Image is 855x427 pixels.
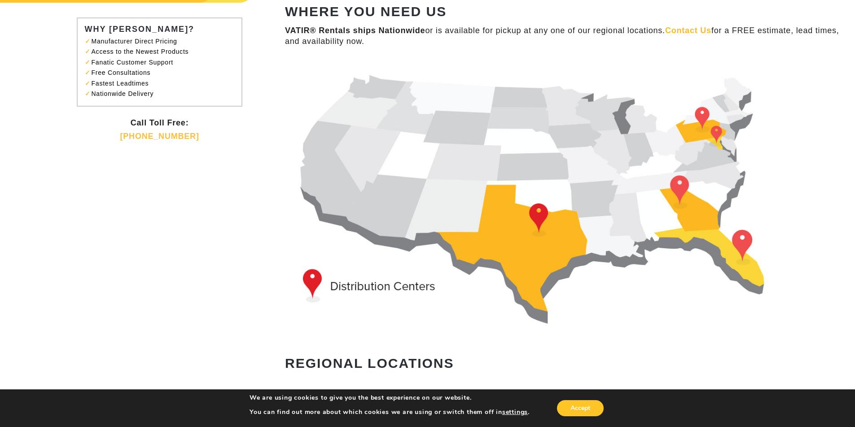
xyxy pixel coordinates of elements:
[285,26,842,47] p: or is available for pickup at any one of our regional locations. for a FREE estimate, lead times,...
[89,36,234,47] li: Manufacturer Direct Pricing
[89,47,234,57] li: Access to the Newest Products
[89,78,234,89] li: Fastest Leadtimes
[120,132,199,141] a: [PHONE_NUMBER]
[557,400,604,416] button: Accept
[285,60,810,329] img: dist-map-1
[250,394,530,402] p: We are using cookies to give you the best experience on our website.
[250,408,530,416] p: You can find out more about which cookies we are using or switch them off in .
[131,118,189,127] strong: Call Toll Free:
[285,356,454,371] strong: REGIONAL LOCATIONS
[502,408,528,416] button: settings
[89,89,234,99] li: Nationwide Delivery
[84,25,239,34] h3: WHY [PERSON_NAME]?
[665,26,711,35] a: Contact Us
[89,57,234,68] li: Fanatic Customer Support
[285,4,447,19] strong: WHERE YOU NEED US
[89,68,234,78] li: Free Consultations
[285,26,425,35] strong: VATIR® Rentals ships Nationwide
